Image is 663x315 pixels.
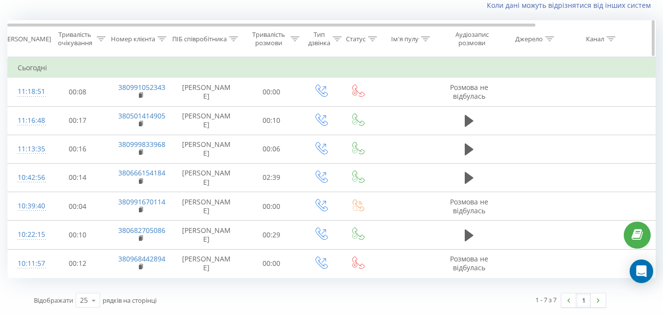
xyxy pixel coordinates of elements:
div: Канал [586,35,604,43]
td: [PERSON_NAME] [172,135,241,163]
div: 10:39:40 [18,197,37,216]
div: Номер клієнта [111,35,155,43]
td: [PERSON_NAME] [172,78,241,106]
div: Джерело [515,35,543,43]
a: Коли дані можуть відрізнятися вiд інших систем [487,0,656,10]
td: 00:14 [47,163,108,192]
td: 00:17 [47,106,108,135]
div: Аудіозапис розмови [448,30,496,47]
a: 1 [576,293,591,307]
td: 00:00 [241,249,302,278]
td: 00:00 [241,78,302,106]
div: Ім'я пулу [391,35,419,43]
div: [PERSON_NAME] [1,35,51,43]
td: 00:10 [241,106,302,135]
a: 380968442894 [118,254,165,263]
td: [PERSON_NAME] [172,163,241,192]
span: Розмова не відбулась [450,254,488,272]
div: 1 - 7 з 7 [535,295,557,305]
div: 10:42:56 [18,168,37,187]
a: 380991052343 [118,83,165,92]
td: 00:29 [241,221,302,249]
td: [PERSON_NAME] [172,192,241,221]
td: 02:39 [241,163,302,192]
span: Відображати [34,296,73,305]
td: 00:08 [47,78,108,106]
td: 00:00 [241,192,302,221]
td: 00:12 [47,249,108,278]
div: Open Intercom Messenger [630,259,653,283]
a: 380682705086 [118,226,165,235]
td: 00:04 [47,192,108,221]
div: 11:16:48 [18,111,37,130]
div: 10:22:15 [18,225,37,244]
td: [PERSON_NAME] [172,249,241,278]
div: 11:18:51 [18,82,37,101]
a: 380501414905 [118,111,165,120]
td: 00:16 [47,135,108,163]
div: ПІБ співробітника [172,35,227,43]
span: Розмова не відбулась [450,197,488,215]
td: [PERSON_NAME] [172,221,241,249]
div: Тривалість очікування [55,30,94,47]
a: 380991670114 [118,197,165,206]
span: Розмова не відбулась [450,83,488,101]
div: 11:13:35 [18,140,37,159]
a: 380666154184 [118,168,165,177]
span: рядків на сторінці [103,296,157,305]
td: [PERSON_NAME] [172,106,241,135]
td: 00:10 [47,221,108,249]
td: 00:06 [241,135,302,163]
div: Тривалість розмови [249,30,288,47]
div: Тип дзвінка [308,30,330,47]
a: 380999833968 [118,140,165,149]
div: 25 [80,295,88,305]
div: 10:11:57 [18,254,37,273]
div: Статус [346,35,366,43]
